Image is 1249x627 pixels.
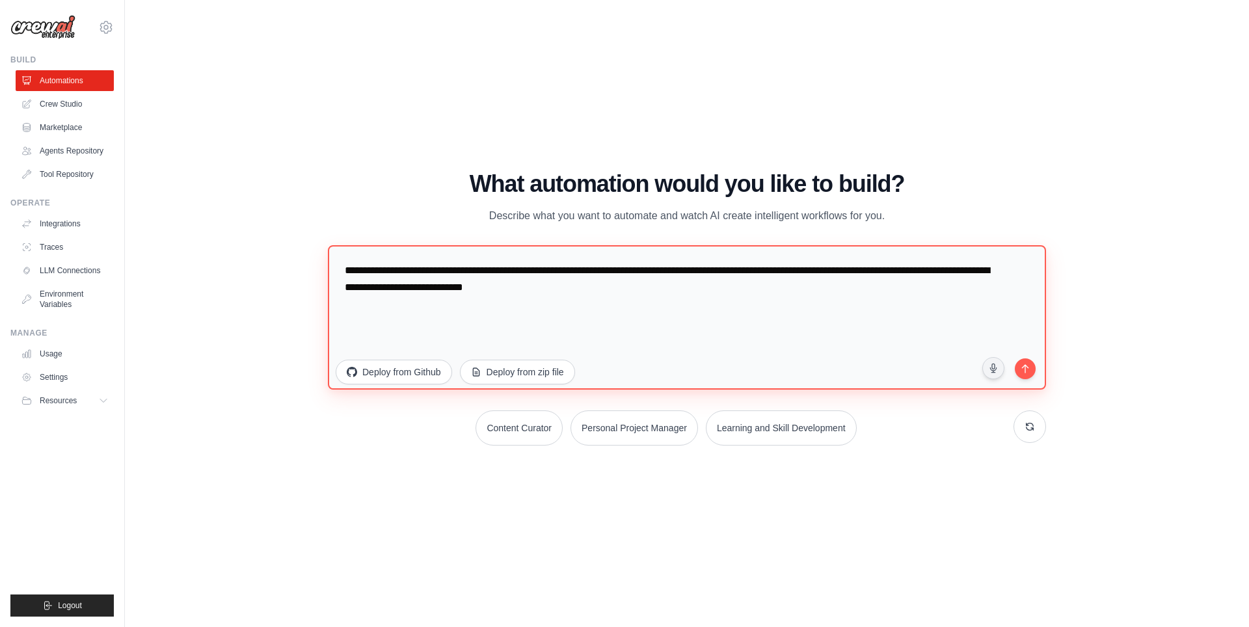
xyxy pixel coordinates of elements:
div: Operate [10,198,114,208]
p: Describe what you want to automate and watch AI create intelligent workflows for you. [468,207,906,224]
a: Traces [16,237,114,258]
h1: What automation would you like to build? [328,171,1046,197]
iframe: Chat Widget [1184,565,1249,627]
span: Logout [58,600,82,611]
div: Manage [10,328,114,338]
button: Resources [16,390,114,411]
a: Tool Repository [16,164,114,185]
a: Usage [16,343,114,364]
button: Deploy from zip file [460,360,575,384]
a: Settings [16,367,114,388]
a: Environment Variables [16,284,114,315]
button: Personal Project Manager [571,410,698,446]
button: Logout [10,594,114,617]
button: Deploy from Github [336,360,452,384]
div: Build [10,55,114,65]
a: Integrations [16,213,114,234]
img: Logo [10,15,75,40]
a: Marketplace [16,117,114,138]
span: Resources [40,395,77,406]
a: Crew Studio [16,94,114,114]
a: Automations [16,70,114,91]
a: LLM Connections [16,260,114,281]
button: Learning and Skill Development [706,410,857,446]
a: Agents Repository [16,140,114,161]
div: Виджет чата [1184,565,1249,627]
button: Content Curator [476,410,563,446]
